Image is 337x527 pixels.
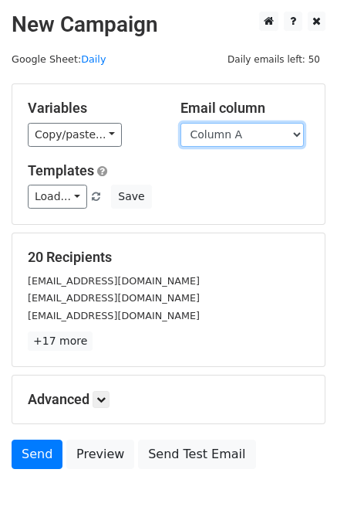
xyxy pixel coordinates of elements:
span: Daily emails left: 50 [222,51,325,68]
small: [EMAIL_ADDRESS][DOMAIN_NAME] [28,275,200,287]
a: Preview [66,440,134,469]
iframe: Chat Widget [260,453,337,527]
small: [EMAIL_ADDRESS][DOMAIN_NAME] [28,292,200,304]
a: Templates [28,162,94,178]
h5: Variables [28,100,157,117]
small: [EMAIL_ADDRESS][DOMAIN_NAME] [28,310,200,321]
a: +17 more [28,331,93,351]
a: Load... [28,185,87,209]
h5: Email column [180,100,310,117]
a: Send [12,440,62,469]
a: Daily [81,53,106,65]
a: Daily emails left: 50 [222,53,325,65]
small: Google Sheet: [12,53,106,65]
button: Save [111,185,151,209]
a: Copy/paste... [28,123,122,147]
a: Send Test Email [138,440,255,469]
h5: Advanced [28,391,309,408]
h2: New Campaign [12,12,325,38]
h5: 20 Recipients [28,249,309,266]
